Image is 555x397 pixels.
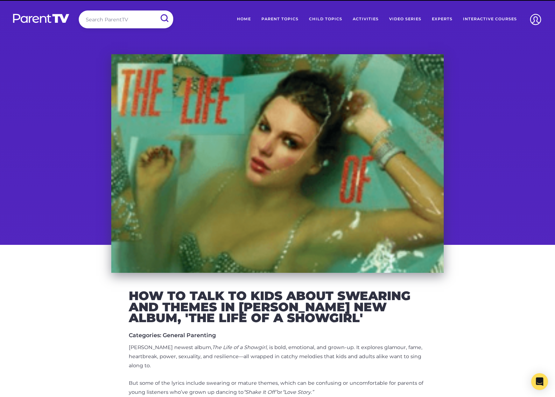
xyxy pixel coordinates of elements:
a: Parent Topics [256,10,304,28]
input: Submit [155,10,173,26]
a: Child Topics [304,10,347,28]
a: Experts [427,10,458,28]
a: Interactive Courses [458,10,522,28]
em: “Shake It Off” [244,389,277,395]
a: Video Series [384,10,427,28]
img: parenttv-logo-white.4c85aaf.svg [12,13,70,23]
h2: How to Talk to Kids About Swearing and Themes in [PERSON_NAME] new Album, 'The Life of a Showgirl' [129,290,426,324]
img: Account [527,10,545,28]
p: But some of the lyrics include swearing or mature themes, which can be confusing or uncomfortable... [129,379,426,397]
p: [PERSON_NAME] newest album, , is bold, emotional, and grown-up. It explores glamour, fame, heartb... [129,343,426,370]
input: Search ParentTV [79,10,173,28]
a: Home [232,10,256,28]
a: Activities [347,10,384,28]
h5: Categories: General Parenting [129,332,426,339]
em: “Love Story.” [282,389,314,395]
div: Open Intercom Messenger [531,373,548,390]
em: The Life of a Showgirl [212,344,267,350]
